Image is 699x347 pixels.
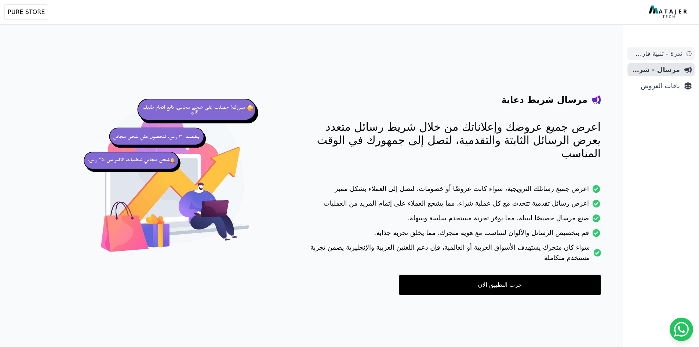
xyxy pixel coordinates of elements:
li: سواء كان متجرك يستهدف الأسواق العربية أو العالمية، فإن دعم اللغتين العربية والإنجليزية يضمن تجربة... [298,242,601,267]
h4: مرسال شريط دعاية [502,94,587,106]
p: اعرض جميع عروضك وإعلاناتك من خلال شريط رسائل متعدد يعرض الرسائل الثابتة والتقدمية، لتصل إلى جمهور... [298,120,601,160]
button: PURE STORE [4,4,48,20]
span: مرسال - شريط دعاية [630,65,680,75]
li: اعرض رسائل تقدمية تتحدث مع كل عملية شراء، مما يشجع العملاء على إتمام المزيد من العمليات [298,198,601,213]
a: جرب التطبيق الان [399,275,601,295]
li: اعرض جميع رسائلك الترويجية، سواء كانت عروضًا أو خصومات، لتصل إلى العملاء بشكل مميز [298,184,601,198]
span: ندرة - تنبية قارب علي النفاذ [630,48,682,59]
li: قم بتخصيص الرسائل والألوان لتتناسب مع هوية متجرك، مما يخلق تجربة جذابة. [298,228,601,242]
span: PURE STORE [8,8,45,17]
li: صنع مرسال خصيصًا لسلة، مما يوفر تجربة مستخدم سلسة وسهلة. [298,213,601,228]
img: hero [81,88,269,276]
img: MatajerTech Logo [649,6,689,19]
span: باقات العروض [630,81,680,91]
